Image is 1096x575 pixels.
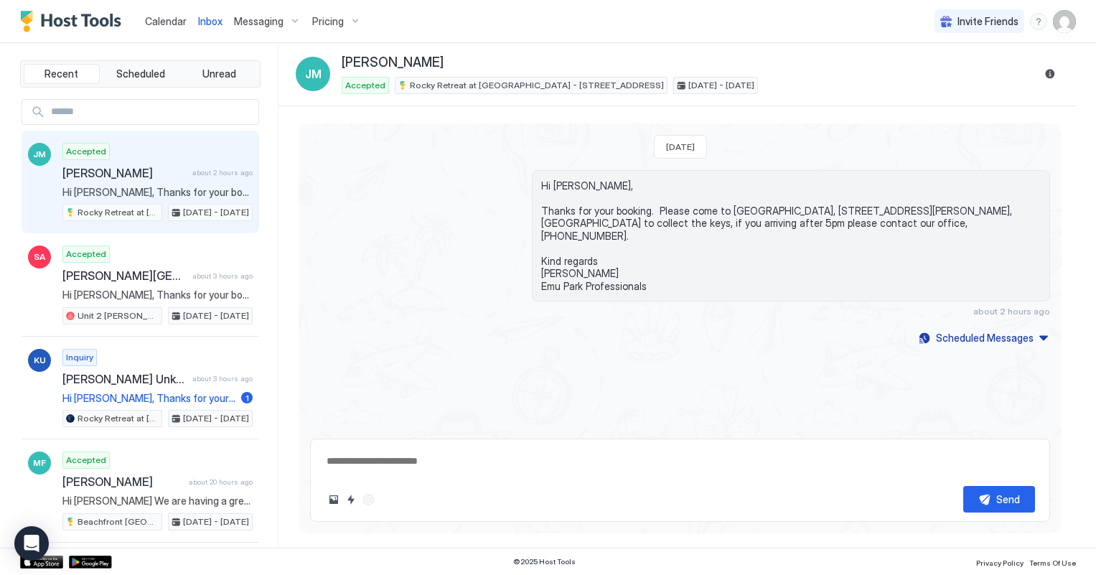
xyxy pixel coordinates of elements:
div: Send [996,492,1020,507]
a: Terms Of Use [1029,554,1076,569]
span: Accepted [345,79,385,92]
span: about 3 hours ago [192,374,253,383]
span: Unit 2 [PERSON_NAME] [78,309,159,322]
span: KU [34,354,46,367]
button: Unread [181,64,257,84]
span: [PERSON_NAME] [62,475,183,489]
a: Calendar [145,14,187,29]
button: Scheduled [103,64,179,84]
span: Hi [PERSON_NAME], Thanks for your inquiry, I wanted to let you know that I got your message and w... [62,392,235,405]
span: [DATE] - [DATE] [183,309,249,322]
span: Invite Friends [957,15,1018,28]
span: Scheduled [116,67,165,80]
span: [PERSON_NAME][GEOGRAPHIC_DATA] [62,268,187,283]
span: Hi [PERSON_NAME] We are having a great time. Thanks for checking in. Regards [PERSON_NAME] [62,495,253,508]
span: JM [33,148,46,161]
span: [DATE] - [DATE] [183,515,249,528]
span: Calendar [145,15,187,27]
span: Rocky Retreat at [GEOGRAPHIC_DATA] - [STREET_ADDRESS] [410,79,664,92]
span: [DATE] [666,141,695,152]
span: Beachfront [GEOGRAPHIC_DATA] [78,515,159,528]
span: Hi [PERSON_NAME], Thanks for your booking. Please come to [GEOGRAPHIC_DATA], [STREET_ADDRESS][PER... [62,289,253,301]
span: Unread [202,67,236,80]
span: Rocky Retreat at [GEOGRAPHIC_DATA] - [STREET_ADDRESS] [78,412,159,425]
span: Pricing [312,15,344,28]
span: about 3 hours ago [192,271,253,281]
span: Hi [PERSON_NAME], Thanks for your booking. Please come to [GEOGRAPHIC_DATA], [STREET_ADDRESS][PER... [541,179,1041,293]
span: [PERSON_NAME] [62,166,187,180]
span: [PERSON_NAME] Unknown name [62,372,187,386]
span: 1 [245,393,249,403]
button: Quick reply [342,491,360,508]
span: about 2 hours ago [192,168,253,177]
span: Privacy Policy [976,558,1024,567]
button: Send [963,486,1035,513]
button: Recent [24,64,100,84]
a: Host Tools Logo [20,11,128,32]
span: about 20 hours ago [189,477,253,487]
button: Upload image [325,491,342,508]
a: Inbox [198,14,223,29]
span: [DATE] - [DATE] [183,412,249,425]
span: SA [34,251,45,263]
span: Accepted [66,248,106,261]
div: Scheduled Messages [936,330,1034,345]
div: menu [1030,13,1047,30]
span: Terms Of Use [1029,558,1076,567]
button: Reservation information [1041,65,1059,83]
span: © 2025 Host Tools [513,557,576,566]
span: Accepted [66,145,106,158]
span: Messaging [234,15,284,28]
span: JM [305,65,322,83]
span: Accepted [66,454,106,467]
a: Privacy Policy [976,554,1024,569]
button: Scheduled Messages [917,328,1050,347]
span: Recent [45,67,78,80]
div: User profile [1053,10,1076,33]
span: MF [33,457,46,469]
span: [PERSON_NAME] [342,55,444,71]
span: Hi [PERSON_NAME], Thanks for your booking. Please come to [GEOGRAPHIC_DATA], [STREET_ADDRESS][PER... [62,186,253,199]
div: tab-group [20,60,261,88]
span: [DATE] - [DATE] [183,206,249,219]
div: Open Intercom Messenger [14,526,49,561]
span: Rocky Retreat at [GEOGRAPHIC_DATA] - [STREET_ADDRESS] [78,206,159,219]
span: Inquiry [66,351,93,364]
span: Inbox [198,15,223,27]
span: [DATE] - [DATE] [688,79,754,92]
a: App Store [20,556,63,569]
span: about 2 hours ago [973,306,1050,317]
a: Google Play Store [69,556,112,569]
input: Input Field [45,100,258,124]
